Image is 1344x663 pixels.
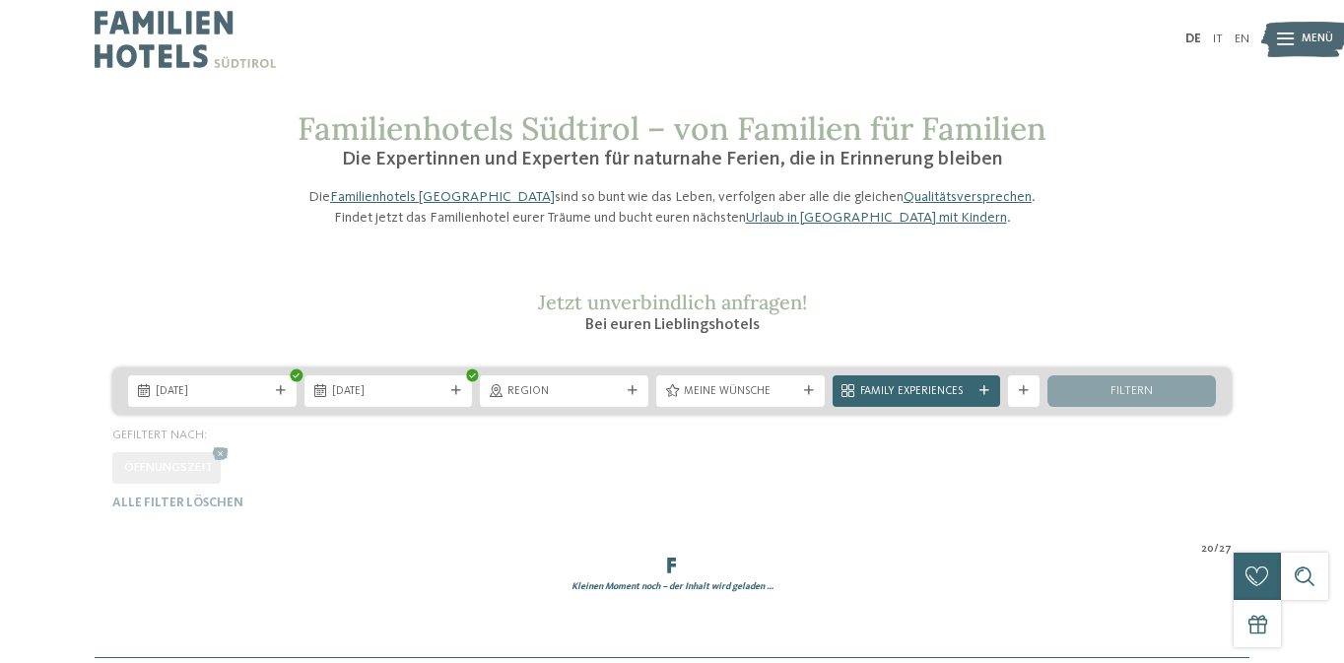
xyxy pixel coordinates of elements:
span: Region [507,384,621,400]
span: [DATE] [332,384,445,400]
span: Menü [1302,32,1333,47]
a: Urlaub in [GEOGRAPHIC_DATA] mit Kindern [746,211,1007,225]
span: Die Expertinnen und Experten für naturnahe Ferien, die in Erinnerung bleiben [342,150,1003,169]
a: EN [1235,33,1249,45]
span: 20 [1201,542,1214,558]
p: Die sind so bunt wie das Leben, verfolgen aber alle die gleichen . Findet jetzt das Familienhotel... [298,187,1046,227]
span: [DATE] [156,384,269,400]
span: Meine Wünsche [684,384,797,400]
a: DE [1185,33,1201,45]
span: / [1214,542,1219,558]
span: Bei euren Lieblingshotels [585,317,760,333]
a: Qualitätsversprechen [904,190,1032,204]
div: Kleinen Moment noch – der Inhalt wird geladen … [104,580,1240,593]
a: IT [1213,33,1223,45]
span: Family Experiences [860,384,974,400]
span: 27 [1219,542,1232,558]
span: Familienhotels Südtirol – von Familien für Familien [298,108,1046,149]
span: Jetzt unverbindlich anfragen! [538,290,807,314]
a: Familienhotels [GEOGRAPHIC_DATA] [330,190,555,204]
